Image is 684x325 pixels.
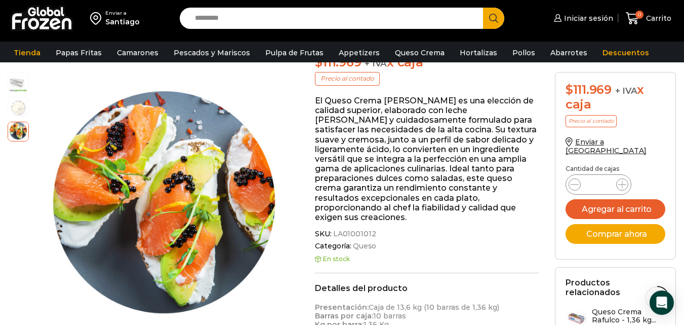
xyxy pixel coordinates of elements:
a: Abarrotes [545,43,592,62]
a: Camarones [112,43,164,62]
a: Descuentos [597,43,654,62]
a: Hortalizas [455,43,502,62]
a: Appetizers [334,43,385,62]
span: + IVA [615,86,637,96]
a: Iniciar sesión [551,8,613,28]
a: Queso Crema [390,43,450,62]
span: SKU: [315,230,539,238]
span: 0 [635,11,643,19]
p: En stock [315,256,539,263]
p: Precio al contado [315,72,380,85]
span: salmon-ahumado-2 [8,121,28,141]
h3: Queso Crema Rafulco - 1,36 kg... [592,308,666,325]
span: Carrito [643,13,671,23]
input: Product quantity [589,177,608,192]
span: LA01001012 [332,230,376,238]
button: Comprar ahora [566,224,666,244]
bdi: 111.969 [566,82,612,97]
strong: Barras por caja: [315,311,373,320]
a: Pollos [507,43,540,62]
div: Santiago [105,17,140,27]
span: queso crema 2 [8,97,28,118]
a: Enviar a [GEOGRAPHIC_DATA] [566,137,647,155]
p: x caja [315,55,539,70]
div: Enviar a [105,10,140,17]
span: $ [566,82,573,97]
span: reny-picot [8,73,28,93]
strong: Presentación: [315,303,369,312]
a: Papas Fritas [51,43,107,62]
div: x caja [566,83,666,112]
span: + IVA [365,58,387,68]
p: Cantidad de cajas [566,165,666,172]
p: El Queso Crema [PERSON_NAME] es una elección de calidad superior, elaborado con leche [PERSON_NAM... [315,96,539,222]
a: 0 Carrito [623,7,674,30]
bdi: 111.969 [315,55,361,69]
a: Queso [351,242,376,250]
button: Search button [483,8,504,29]
img: address-field-icon.svg [90,10,105,27]
h2: Detalles del producto [315,283,539,293]
span: $ [315,55,323,69]
h2: Productos relacionados [566,278,666,297]
a: Tienda [9,43,46,62]
a: Pescados y Mariscos [169,43,255,62]
p: Precio al contado [566,115,617,127]
div: Open Intercom Messenger [650,291,674,315]
span: Categoría: [315,242,539,250]
span: Iniciar sesión [561,13,613,23]
a: Pulpa de Frutas [260,43,329,62]
button: Agregar al carrito [566,199,666,219]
